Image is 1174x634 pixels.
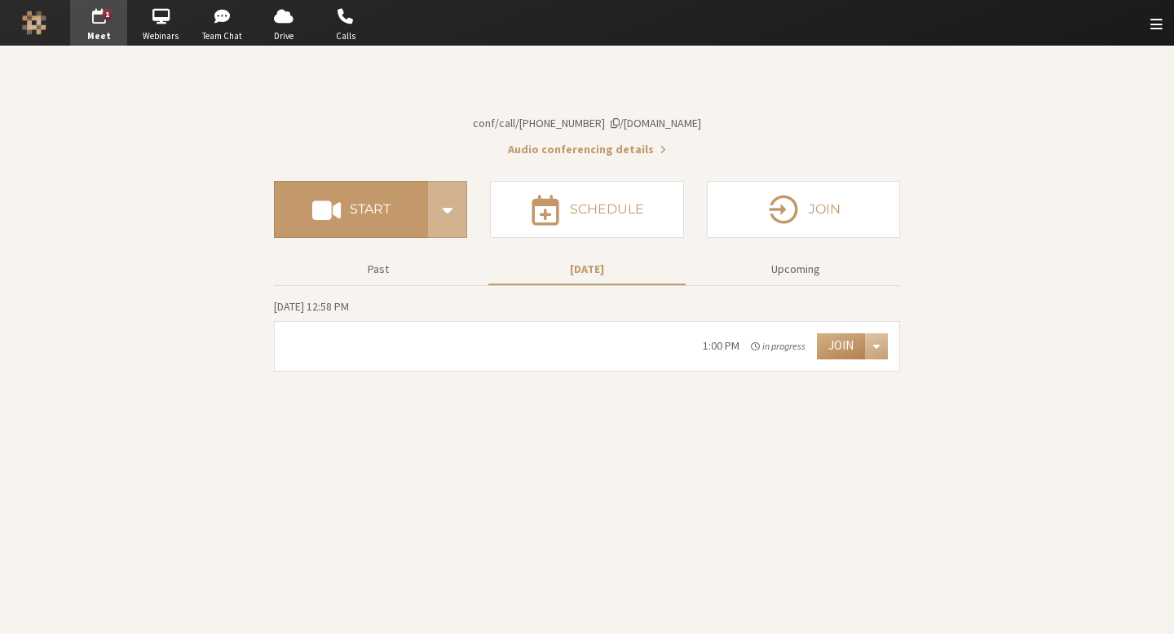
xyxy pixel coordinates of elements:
div: 1:00 PM [703,337,739,354]
div: 1 [103,9,113,20]
button: Join [707,181,900,238]
button: Past [280,255,477,284]
button: Join [817,333,865,359]
span: Team Chat [194,29,251,43]
button: Upcoming [697,255,894,284]
img: Iotum [22,11,46,35]
span: [DATE] 12:58 PM [274,299,349,314]
h4: Join [809,203,841,216]
div: Start conference options [428,181,467,238]
span: Webinars [132,29,189,43]
em: in progress [751,339,805,354]
button: Copy my meeting room linkCopy my meeting room link [473,115,701,132]
button: Audio conferencing details [508,141,666,158]
span: Meet [70,29,127,43]
section: Account details [274,75,900,158]
button: Start [274,181,428,238]
h4: Schedule [570,203,644,216]
span: Drive [255,29,312,43]
section: Today's Meetings [274,297,900,372]
button: Schedule [490,181,683,238]
iframe: Chat [1133,592,1162,623]
button: [DATE] [488,255,686,284]
h4: Start [350,203,391,216]
span: Calls [317,29,374,43]
div: Open menu [865,333,888,359]
span: Copy my meeting room link [473,116,701,130]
